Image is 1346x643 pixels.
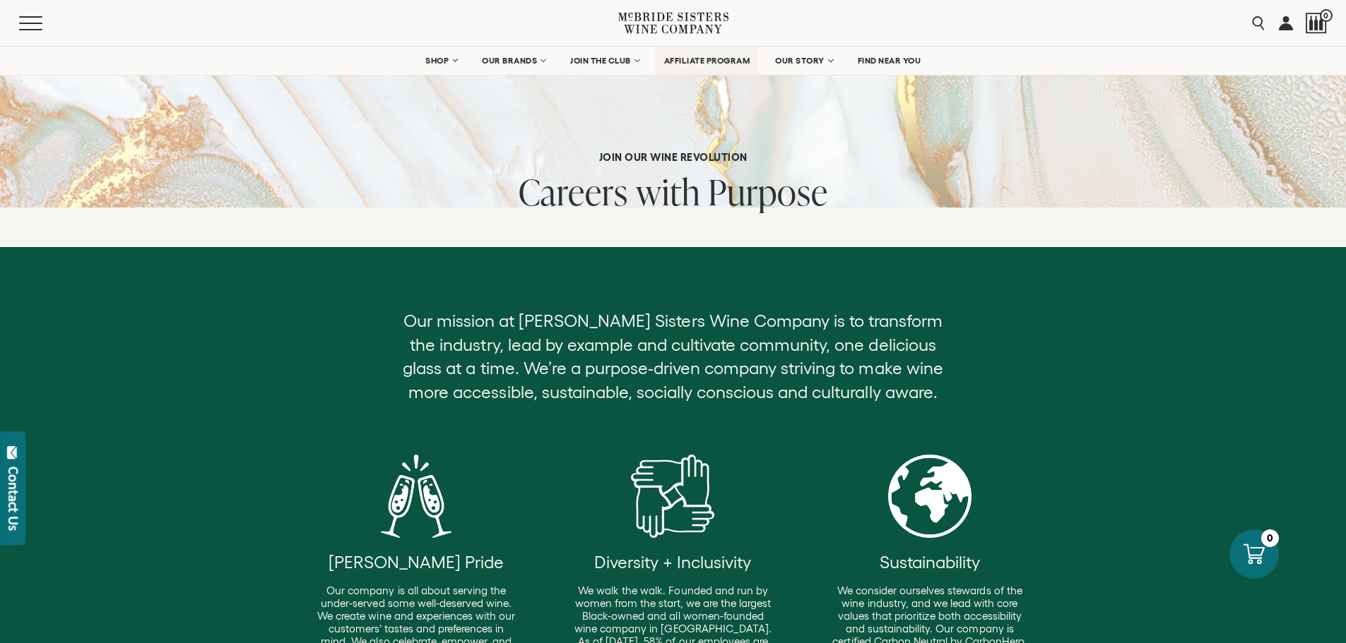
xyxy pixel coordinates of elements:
span: OUR STORY [775,56,825,66]
span: OUR BRANDS [482,56,537,66]
button: Mobile Menu Trigger [19,16,70,30]
span: AFFILIATE PROGRAM [664,56,750,66]
span: 0 [1320,9,1333,22]
span: FIND NEAR YOU [858,56,921,66]
div: Diversity + Inclusivity [545,551,801,575]
a: FIND NEAR YOU [849,47,931,75]
span: SHOP [425,56,449,66]
span: with [636,167,700,216]
span: Purpose [708,167,828,216]
span: JOIN THE CLUB [570,56,631,66]
a: OUR STORY [766,47,842,75]
div: [PERSON_NAME] Pride [288,551,545,575]
span: Careers [519,167,628,216]
h6: Join our Wine Revolution [519,151,828,164]
a: OUR BRANDS [473,47,554,75]
a: JOIN THE CLUB [561,47,648,75]
div: Sustainability [801,551,1058,575]
div: Contact Us [6,467,20,531]
a: AFFILIATE PROGRAM [655,47,760,75]
a: SHOP [416,47,466,75]
p: Our mission at [PERSON_NAME] Sisters Wine Company is to transform the industry, lead by example a... [391,309,954,404]
div: 0 [1261,529,1279,547]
